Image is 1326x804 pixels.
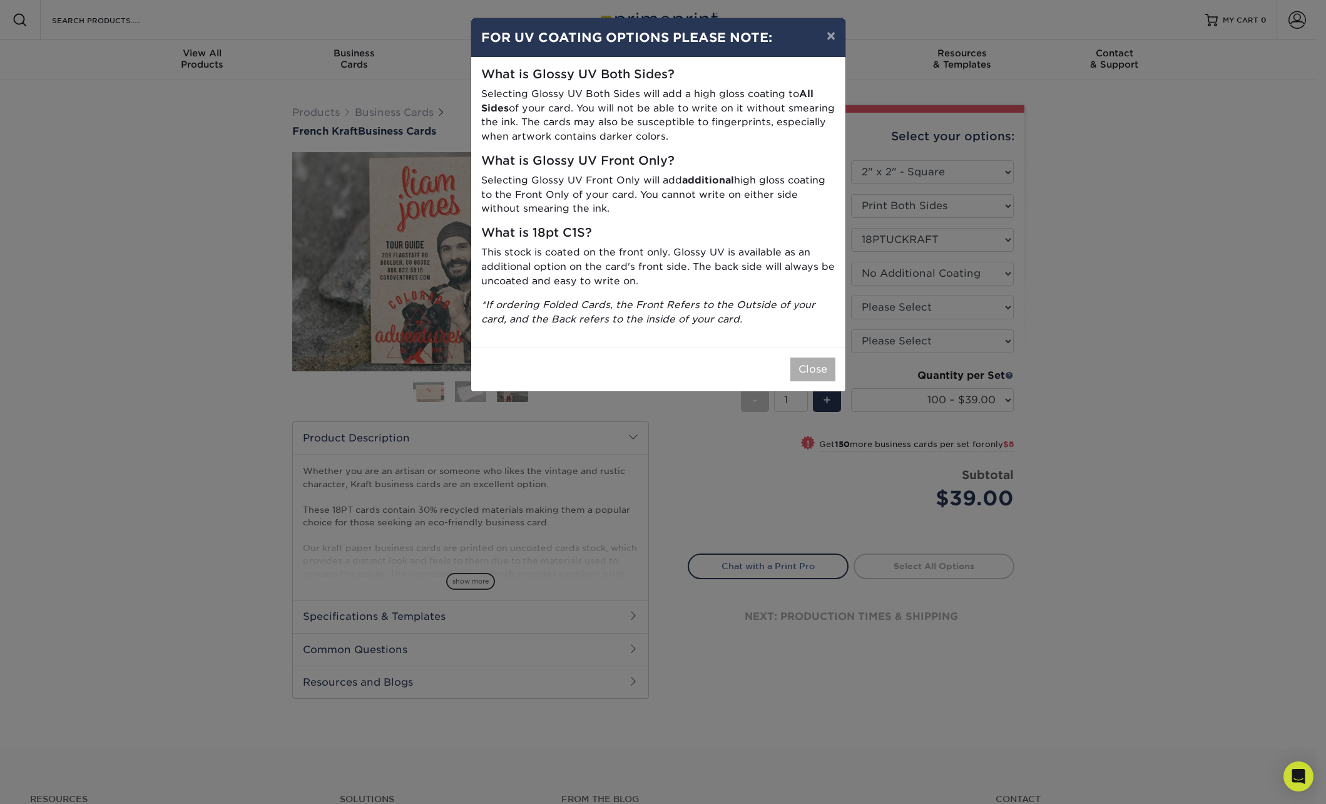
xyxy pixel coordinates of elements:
button: Close [790,358,835,381]
strong: All Sides [481,88,813,114]
h5: What is Glossy UV Both Sides? [481,68,835,82]
h4: FOR UV COATING OPTIONS PLEASE NOTE: [481,28,835,47]
strong: additional [682,174,734,186]
h5: What is 18pt C1S? [481,226,835,240]
p: Selecting Glossy UV Both Sides will add a high gloss coating to of your card. You will not be abl... [481,87,835,144]
div: Open Intercom Messenger [1283,761,1313,791]
p: This stock is coated on the front only. Glossy UV is available as an additional option on the car... [481,245,835,288]
button: × [817,18,845,53]
h5: What is Glossy UV Front Only? [481,154,835,168]
i: *If ordering Folded Cards, the Front Refers to the Outside of your card, and the Back refers to t... [481,299,815,325]
p: Selecting Glossy UV Front Only will add high gloss coating to the Front Only of your card. You ca... [481,173,835,216]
